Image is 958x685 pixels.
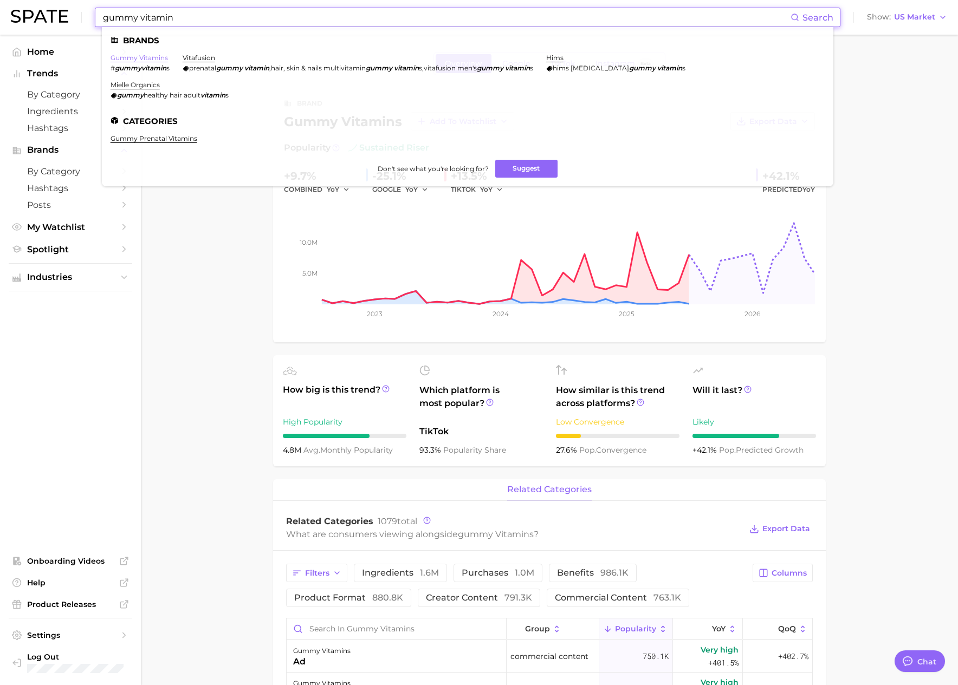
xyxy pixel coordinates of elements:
span: Industries [27,272,114,282]
span: healthy hair adult [144,91,200,99]
tspan: 2023 [367,310,383,318]
span: Spotlight [27,244,114,255]
input: Search here for a brand, industry, or ingredient [102,8,791,27]
span: 93.3% [419,445,443,455]
span: YoY [802,185,815,193]
button: Trends [9,66,132,82]
span: +402.7% [778,650,808,663]
span: # [111,64,115,72]
a: Settings [9,627,132,643]
span: s [419,64,422,72]
span: Help [27,578,114,588]
span: s [682,64,685,72]
div: Likely [692,415,816,428]
span: monthly popularity [303,445,393,455]
a: Help [9,575,132,591]
abbr: popularity index [719,445,736,455]
span: vitafusion men's [424,64,477,72]
button: Industries [9,269,132,285]
div: Low Convergence [556,415,679,428]
div: 7 / 10 [692,434,816,438]
button: QoQ [743,618,812,640]
span: 1.6m [420,567,439,578]
button: YoY [327,183,350,196]
a: gummy prenatal vitamins [111,134,197,142]
span: YoY [405,185,418,194]
span: creator content [426,593,532,602]
span: s [225,91,229,99]
span: 4.8m [283,445,303,455]
li: Categories [111,116,825,126]
button: ShowUS Market [864,10,950,24]
span: +42.1% [692,445,719,455]
a: vitafusion [183,54,215,62]
div: combined [284,183,357,196]
button: group [507,618,599,640]
span: YoY [712,624,726,633]
a: by Category [9,163,132,180]
a: mielle organics [111,81,160,89]
em: gummy [366,64,392,72]
span: predicted growth [719,445,804,455]
a: My Watchlist [9,219,132,236]
a: Ingredients [9,103,132,120]
a: Home [9,43,132,60]
button: Suggest [495,160,558,178]
span: 791.3k [504,592,532,603]
span: by Category [27,89,114,100]
a: Log out. Currently logged in with e-mail yumi.toki@spate.nyc. [9,649,132,676]
button: Export Data [747,521,813,537]
li: Brands [111,36,825,45]
span: Onboarding Videos [27,556,114,566]
span: ingredients [362,569,439,577]
span: Hashtags [27,183,114,193]
tspan: 2025 [619,310,635,318]
span: 986.1k [600,567,629,578]
span: by Category [27,166,114,177]
span: Hashtags [27,123,114,133]
span: Related Categories [286,516,373,526]
span: How similar is this trend across platforms? [556,384,679,410]
span: hims [MEDICAL_DATA] [553,64,629,72]
tspan: 2024 [493,310,509,318]
div: , , [183,64,533,72]
span: Very high [701,643,739,656]
span: YoY [327,185,339,194]
div: High Popularity [283,415,406,428]
em: gummyvitamin [115,64,166,72]
abbr: average [303,445,320,455]
span: Search [802,12,833,23]
em: gummy [629,64,656,72]
button: YoY [480,183,503,196]
span: Brands [27,145,114,155]
span: Trends [27,69,114,79]
a: Posts [9,197,132,213]
button: Filters [286,564,347,582]
span: commercial content [555,593,681,602]
button: gummy vitaminsadcommercial content750.1kVery high+401.5%+402.7% [287,640,812,673]
span: convergence [579,445,646,455]
span: purchases [462,569,534,577]
button: Popularity [599,618,673,640]
span: gummy vitamins [458,529,534,539]
em: vitamin [657,64,682,72]
span: Show [867,14,891,20]
button: YoY [405,183,429,196]
span: 27.6% [556,445,579,455]
span: prenatal [189,64,216,72]
span: Home [27,47,114,57]
img: SPATE [11,10,68,23]
span: Columns [772,569,807,578]
a: by Category [9,86,132,103]
a: Product Releases [9,596,132,612]
span: related categories [507,485,592,494]
div: GOOGLE [372,183,436,196]
em: vitamin [200,91,225,99]
a: Spotlight [9,241,132,258]
div: 2 / 10 [556,434,679,438]
span: product format [294,593,403,602]
em: gummy [117,91,144,99]
input: Search in gummy vitamins [287,618,506,639]
span: total [378,516,417,526]
span: Export Data [762,524,810,533]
